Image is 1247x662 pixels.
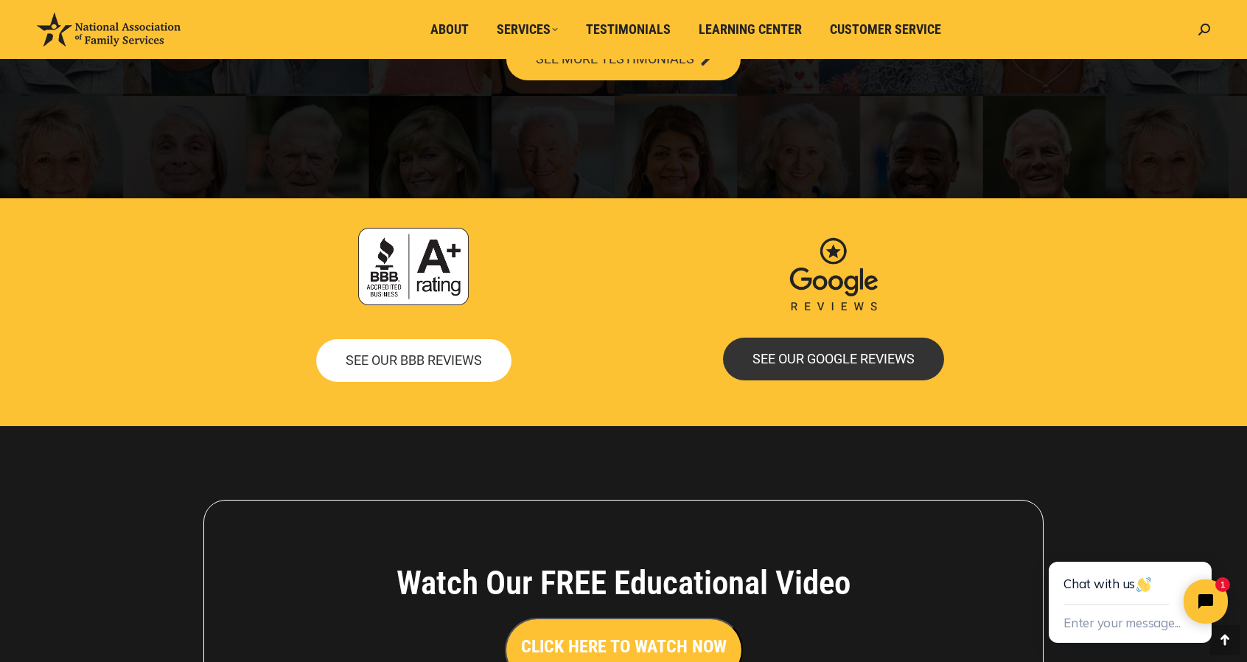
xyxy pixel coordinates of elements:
[576,15,681,43] a: Testimonials
[752,352,915,366] span: SEE OUR GOOGLE REVIEWS
[420,15,479,43] a: About
[430,21,469,38] span: About
[820,15,951,43] a: Customer Service
[1016,515,1247,662] iframe: Tidio Chat
[586,21,671,38] span: Testimonials
[497,21,558,38] span: Services
[830,21,941,38] span: Customer Service
[315,563,932,603] h4: Watch Our FREE Educational Video
[688,15,812,43] a: Learning Center
[521,634,727,659] h3: CLICK HERE TO WATCH NOW
[316,339,511,382] a: SEE OUR BBB REVIEWS
[358,228,469,305] img: Accredited A+ with Better Business Bureau
[346,354,482,367] span: SEE OUR BBB REVIEWS
[37,13,181,46] img: National Association of Family Services
[778,228,889,324] img: Google Reviews
[723,338,944,380] a: SEE OUR GOOGLE REVIEWS
[505,640,743,655] a: CLICK HERE TO WATCH NOW
[536,52,694,66] span: SEE MORE TESTIMONIALS
[699,21,802,38] span: Learning Center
